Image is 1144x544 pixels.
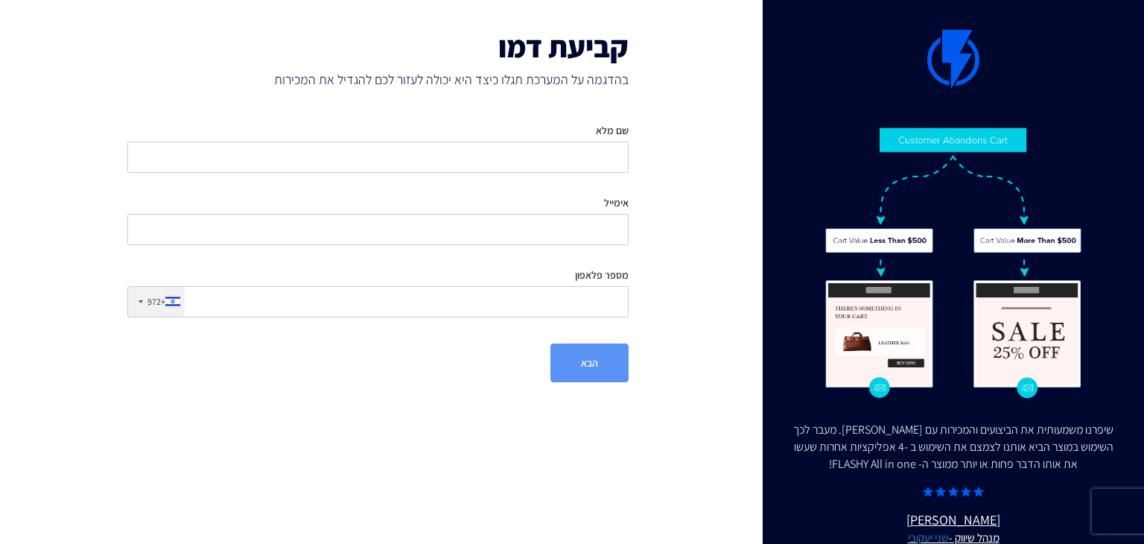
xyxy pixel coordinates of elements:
button: הבא [550,344,629,382]
label: מספר פלאפון [575,268,629,282]
span: בהדגמה על המערכת תגלו כיצד היא יכולה לעזור לכם להגדיל את המכירות [127,70,629,89]
div: Israel (‫ישראל‬‎): +972 [128,287,185,317]
img: Flashy [824,127,1082,399]
label: שם מלא [596,123,629,138]
h1: קביעת דמו [127,30,629,63]
div: +972 [147,295,165,308]
div: שיפרנו משמעותית את הביצועים והמכירות עם [PERSON_NAME]. מעבר לכך השימוש במוצר הביא אותנו לצמצם את ... [792,422,1114,473]
label: אימייל [604,195,629,210]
